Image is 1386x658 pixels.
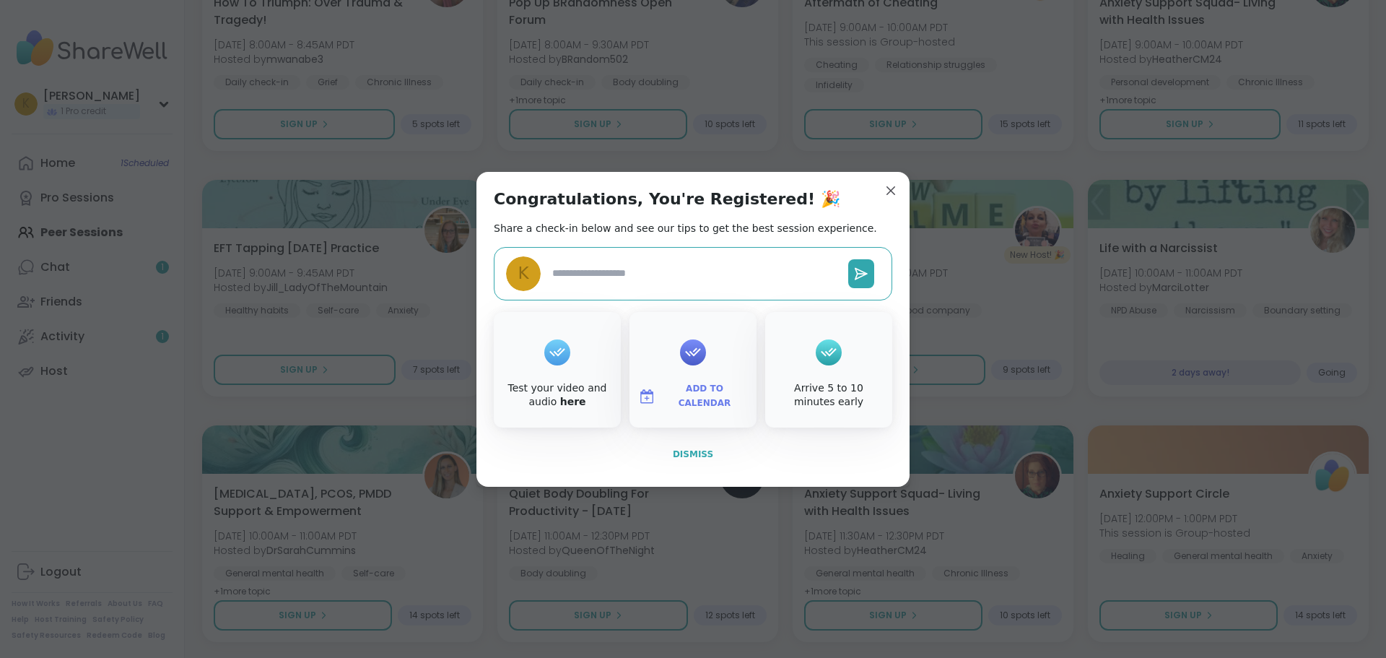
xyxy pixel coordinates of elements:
[673,449,713,459] span: Dismiss
[638,388,655,405] img: ShareWell Logomark
[518,261,528,286] span: K
[560,396,586,407] a: here
[768,381,889,410] div: Arrive 5 to 10 minutes early
[494,221,877,235] h2: Share a check-in below and see our tips to get the best session experience.
[494,439,892,469] button: Dismiss
[661,382,748,410] span: Add to Calendar
[632,381,754,412] button: Add to Calendar
[494,189,840,209] h1: Congratulations, You're Registered! 🎉
[497,381,618,410] div: Test your video and audio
